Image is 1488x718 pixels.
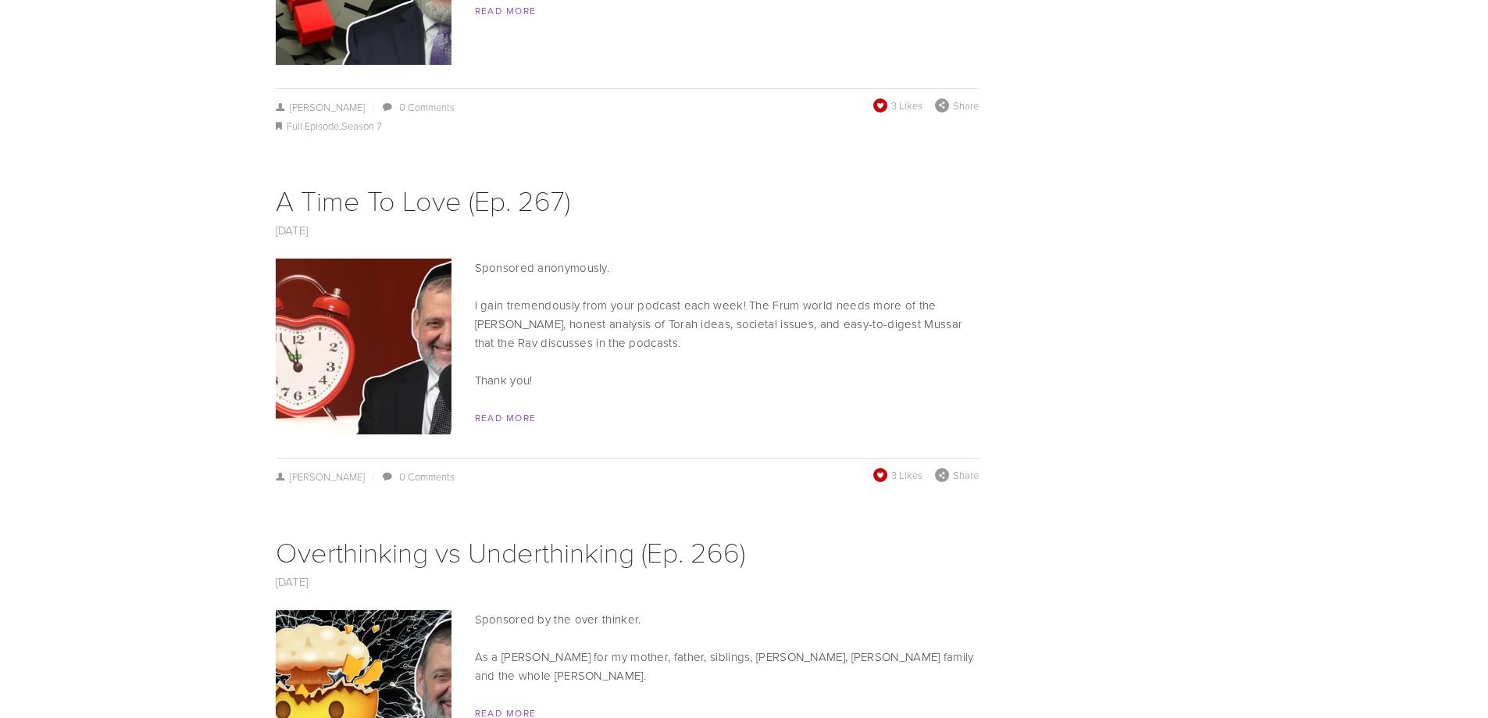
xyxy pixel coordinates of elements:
a: [DATE] [276,573,309,590]
a: 0 Comments [399,470,455,484]
a: [DATE] [276,222,309,238]
div: Share [935,468,979,482]
span: / [365,100,380,114]
p: I gain tremendously from your podcast each week! The Frum world needs more of the [PERSON_NAME], ... [276,296,979,352]
p: As a [PERSON_NAME] for my mother, father, siblings, [PERSON_NAME], [PERSON_NAME] family and the w... [276,648,979,685]
a: Read More [475,4,537,17]
p: Thank you! [276,371,979,390]
a: Overthinking vs Underthinking (Ep. 266) [276,532,745,570]
a: Read More [475,411,537,424]
span: 3 Likes [891,468,922,482]
a: 0 Comments [399,100,455,114]
p: Sponsored anonymously. [276,259,979,277]
span: 3 Likes [891,98,922,113]
a: [PERSON_NAME] [276,470,366,484]
div: , [276,117,979,136]
div: Share [935,98,979,113]
a: Full Episode [287,119,339,133]
span: / [365,470,380,484]
a: Season 7 [341,119,382,133]
a: A Time To Love (Ep. 267) [276,180,570,219]
img: A Time To Love (Ep. 267) [207,259,519,434]
a: [PERSON_NAME] [276,100,366,114]
p: Sponsored by the over thinker. [276,610,979,629]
